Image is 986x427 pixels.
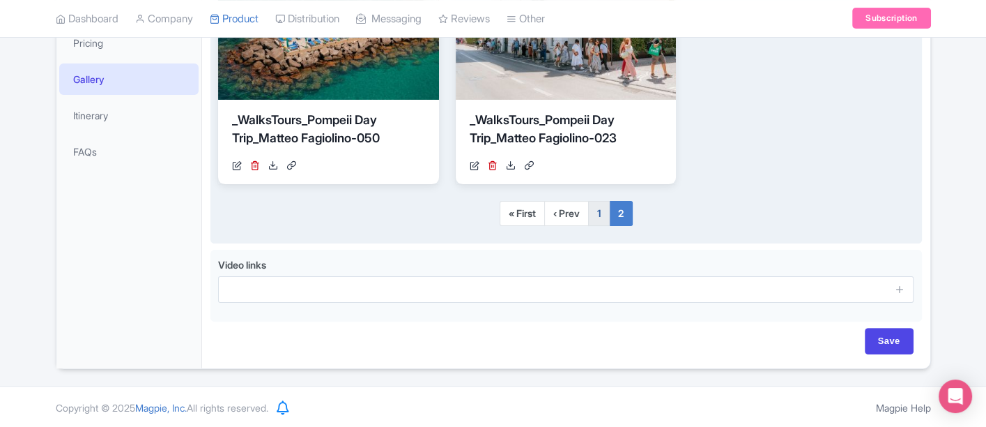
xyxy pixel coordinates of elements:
a: 2 [609,201,633,226]
a: FAQs [59,136,199,167]
span: Video links [218,259,266,271]
a: Itinerary [59,100,199,131]
a: Pricing [59,27,199,59]
div: _WalksTours_Pompeii Day Trip_Matteo Fagiolino-050 [232,111,425,153]
a: Gallery [59,63,199,95]
a: 1 [588,201,610,226]
div: Copyright © 2025 All rights reserved. [47,400,277,415]
a: Magpie Help [876,402,931,414]
a: Subscription [852,8,930,29]
a: « First [500,201,545,226]
span: Magpie, Inc. [135,402,187,414]
input: Save [865,328,914,354]
div: _WalksTours_Pompeii Day Trip_Matteo Fagiolino-023 [470,111,663,153]
div: Open Intercom Messenger [939,380,972,413]
a: ‹ Prev [544,201,589,226]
